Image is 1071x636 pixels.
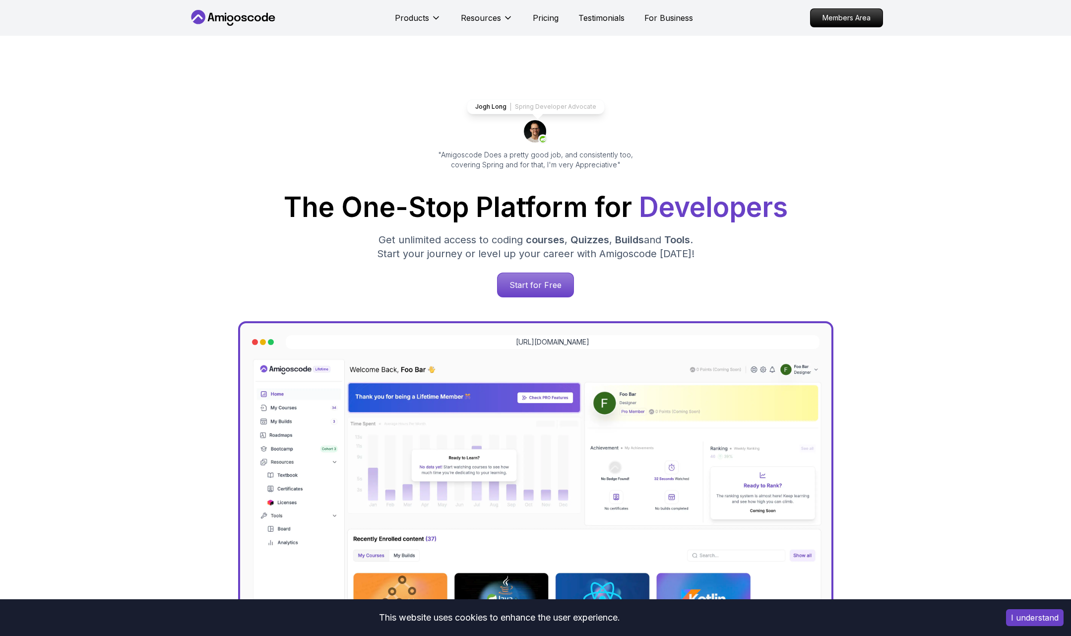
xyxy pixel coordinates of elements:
[369,233,702,261] p: Get unlimited access to coding , , and . Start your journey or level up your career with Amigosco...
[524,120,548,144] img: josh long
[425,150,647,170] p: "Amigoscode Does a pretty good job, and consistently too, covering Spring and for that, I'm very ...
[664,234,690,246] span: Tools
[516,337,589,347] a: [URL][DOMAIN_NAME]
[810,8,883,27] a: Members Area
[811,9,882,27] p: Members Area
[533,12,559,24] a: Pricing
[395,12,429,24] p: Products
[644,12,693,24] a: For Business
[461,12,501,24] p: Resources
[515,103,596,111] p: Spring Developer Advocate
[1006,609,1064,626] button: Accept cookies
[461,12,513,32] button: Resources
[497,273,574,297] a: Start for Free
[395,12,441,32] button: Products
[196,194,875,221] h1: The One-Stop Platform for
[570,234,609,246] span: Quizzes
[498,273,573,297] p: Start for Free
[475,103,506,111] p: Jogh Long
[578,12,625,24] a: Testimonials
[615,234,644,246] span: Builds
[526,234,565,246] span: courses
[639,191,788,223] span: Developers
[7,607,991,629] div: This website uses cookies to enhance the user experience.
